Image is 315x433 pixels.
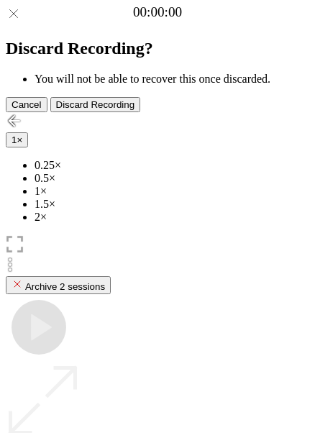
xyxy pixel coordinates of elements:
li: 0.25× [35,159,309,172]
h2: Discard Recording? [6,39,309,58]
button: Archive 2 sessions [6,276,111,294]
button: Cancel [6,97,47,112]
span: 1 [12,135,17,145]
div: Archive 2 sessions [12,278,105,292]
li: 2× [35,211,309,224]
li: 0.5× [35,172,309,185]
li: You will not be able to recover this once discarded. [35,73,309,86]
a: 00:00:00 [133,4,182,20]
li: 1× [35,185,309,198]
button: 1× [6,132,28,147]
button: Discard Recording [50,97,141,112]
li: 1.5× [35,198,309,211]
